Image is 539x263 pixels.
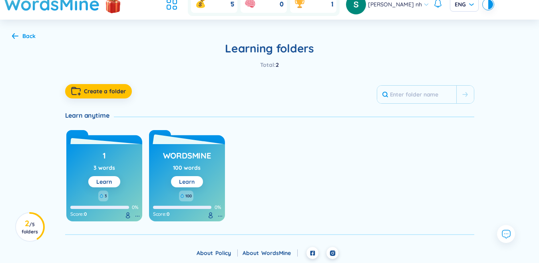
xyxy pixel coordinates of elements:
a: Learn [179,178,195,185]
div: 3 words [93,163,115,172]
h3: 2 [21,220,39,235]
a: Back [12,33,36,40]
h3: 1 [103,150,106,165]
a: WordsMine [261,249,298,257]
span: Total : [260,61,276,68]
span: / 5 folders [22,221,38,235]
div: Back [22,32,36,40]
span: ENG [455,0,474,8]
span: 3 [105,193,107,199]
span: 0% [132,204,138,210]
div: : [70,211,138,217]
a: Policy [215,249,238,257]
span: Score [70,211,83,217]
input: Enter folder name [377,86,456,103]
h2: Learning folders [65,41,474,56]
h3: WordsMine [163,150,211,165]
div: : [153,211,221,217]
span: 2 [276,61,279,68]
span: Create a folder [84,87,126,95]
a: Learn [96,178,112,185]
div: Learn anytime [65,111,114,120]
a: WordsMine [163,148,211,163]
span: 100 [185,193,192,199]
div: 100 words [173,163,201,172]
a: 1 [103,148,106,163]
span: 0% [215,204,221,210]
span: 0 [167,211,169,217]
button: Learn [171,176,203,187]
button: Create a folder [65,84,132,98]
span: Score [153,211,165,217]
span: 0 [84,211,87,217]
div: About [243,249,298,257]
button: Learn [88,176,120,187]
div: About [197,249,238,257]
